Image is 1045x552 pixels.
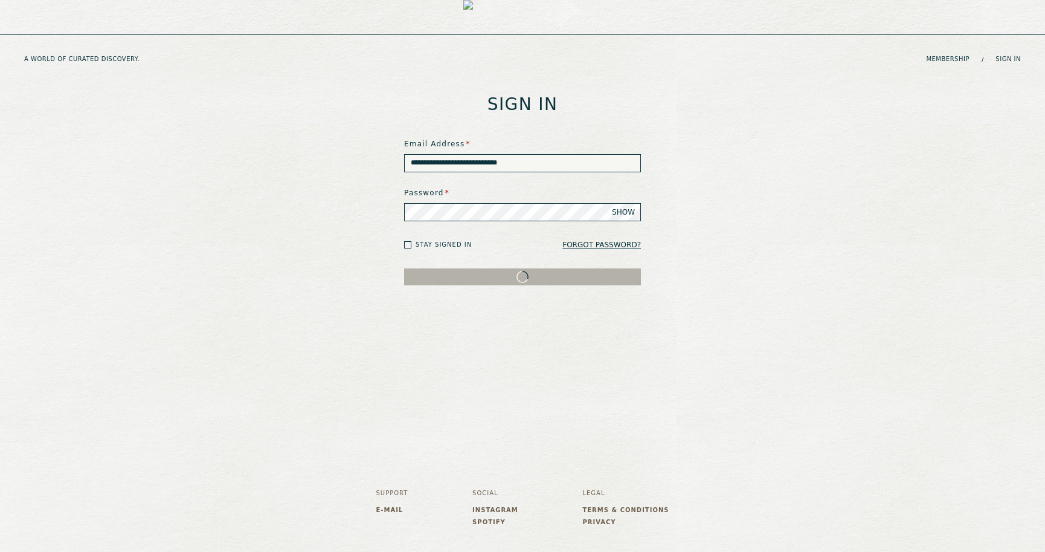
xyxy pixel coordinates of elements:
[995,56,1021,63] a: Sign in
[404,187,641,198] label: Password
[472,519,518,526] a: Spotify
[376,507,408,514] a: E-mail
[926,56,969,63] a: Membership
[404,138,641,149] label: Email Address
[416,240,472,249] label: Stay signed in
[24,56,187,63] h5: A WORLD OF CURATED DISCOVERY.
[472,507,518,514] a: Instagram
[562,236,641,253] a: Forgot Password?
[376,490,408,497] h3: Support
[612,207,635,217] span: SHOW
[582,519,669,526] a: Privacy
[582,507,669,514] a: Terms & Conditions
[982,55,983,64] span: /
[472,490,518,497] h3: Social
[582,490,669,497] h3: Legal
